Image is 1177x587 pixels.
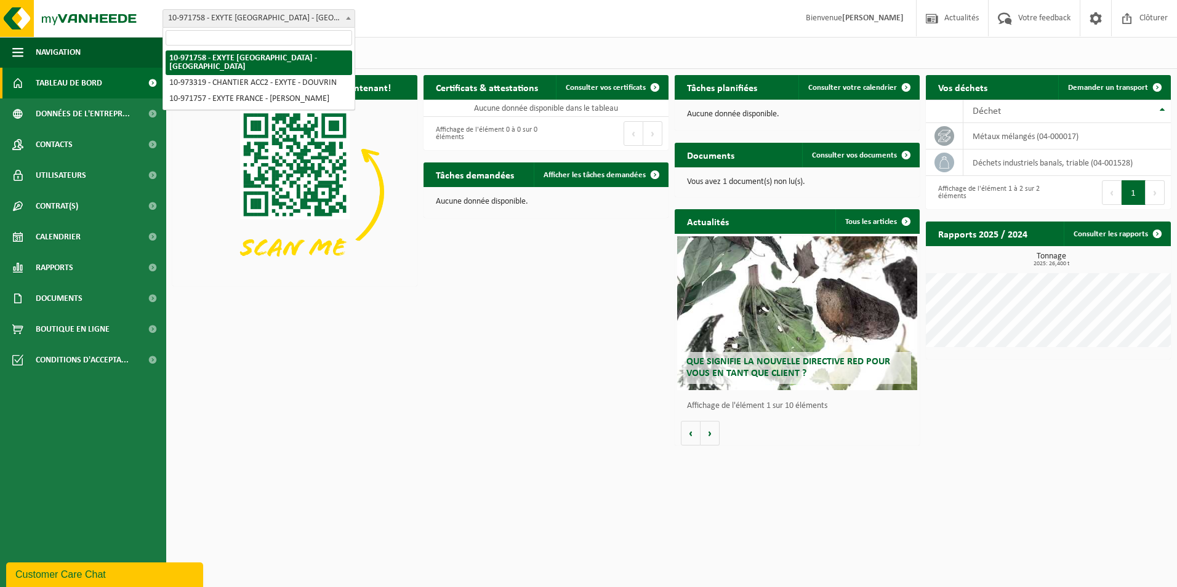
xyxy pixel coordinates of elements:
[926,222,1040,246] h2: Rapports 2025 / 2024
[812,151,897,159] span: Consulter vos documents
[675,209,741,233] h2: Actualités
[687,110,907,119] p: Aucune donnée disponible.
[1146,180,1165,205] button: Next
[926,75,1000,99] h2: Vos déchets
[36,98,130,129] span: Données de l'entrepr...
[436,198,656,206] p: Aucune donnée disponible.
[1068,84,1148,92] span: Demander un transport
[932,179,1042,206] div: Affichage de l'élément 1 à 2 sur 2 éléments
[556,75,667,100] a: Consulter vos certificats
[1064,222,1170,246] a: Consulter les rapports
[1122,180,1146,205] button: 1
[932,252,1171,267] h3: Tonnage
[566,84,646,92] span: Consulter vos certificats
[544,171,646,179] span: Afficher les tâches demandées
[973,106,1001,116] span: Déchet
[430,120,540,147] div: Affichage de l'élément 0 à 0 sur 0 éléments
[36,314,110,345] span: Boutique en ligne
[166,50,352,75] li: 10-971758 - EXYTE [GEOGRAPHIC_DATA] - [GEOGRAPHIC_DATA]
[624,121,643,146] button: Previous
[424,100,669,117] td: Aucune donnée disponible dans le tableau
[424,75,550,99] h2: Certificats & attestations
[36,129,73,160] span: Contacts
[166,75,352,91] li: 10-973319 - CHANTIER ACC2 - EXYTE - DOUVRIN
[686,357,890,378] span: Que signifie la nouvelle directive RED pour vous en tant que client ?
[36,345,129,375] span: Conditions d'accepta...
[835,209,918,234] a: Tous les articles
[963,123,1171,150] td: métaux mélangés (04-000017)
[677,236,917,390] a: Que signifie la nouvelle directive RED pour vous en tant que client ?
[36,222,81,252] span: Calendrier
[172,100,417,284] img: Download de VHEPlus App
[6,560,206,587] iframe: chat widget
[701,421,720,445] button: Volgende
[675,143,747,167] h2: Documents
[802,143,918,167] a: Consulter vos documents
[687,178,907,186] p: Vous avez 1 document(s) non lu(s).
[534,162,667,187] a: Afficher les tâches demandées
[36,283,82,314] span: Documents
[808,84,897,92] span: Consulter votre calendrier
[643,121,662,146] button: Next
[842,14,904,23] strong: [PERSON_NAME]
[36,37,81,68] span: Navigation
[36,160,86,191] span: Utilisateurs
[424,162,526,186] h2: Tâches demandées
[963,150,1171,176] td: déchets industriels banals, triable (04-001528)
[36,191,78,222] span: Contrat(s)
[163,9,355,28] span: 10-971758 - EXYTE FRANCE - AIX EN PROVENCE
[681,421,701,445] button: Vorige
[1102,180,1122,205] button: Previous
[36,68,102,98] span: Tableau de bord
[687,402,914,410] p: Affichage de l'élément 1 sur 10 éléments
[798,75,918,100] a: Consulter votre calendrier
[675,75,769,99] h2: Tâches planifiées
[163,10,355,27] span: 10-971758 - EXYTE FRANCE - AIX EN PROVENCE
[1058,75,1170,100] a: Demander un transport
[166,91,352,107] li: 10-971757 - EXYTE FRANCE - [PERSON_NAME]
[36,252,73,283] span: Rapports
[932,261,1171,267] span: 2025: 26,400 t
